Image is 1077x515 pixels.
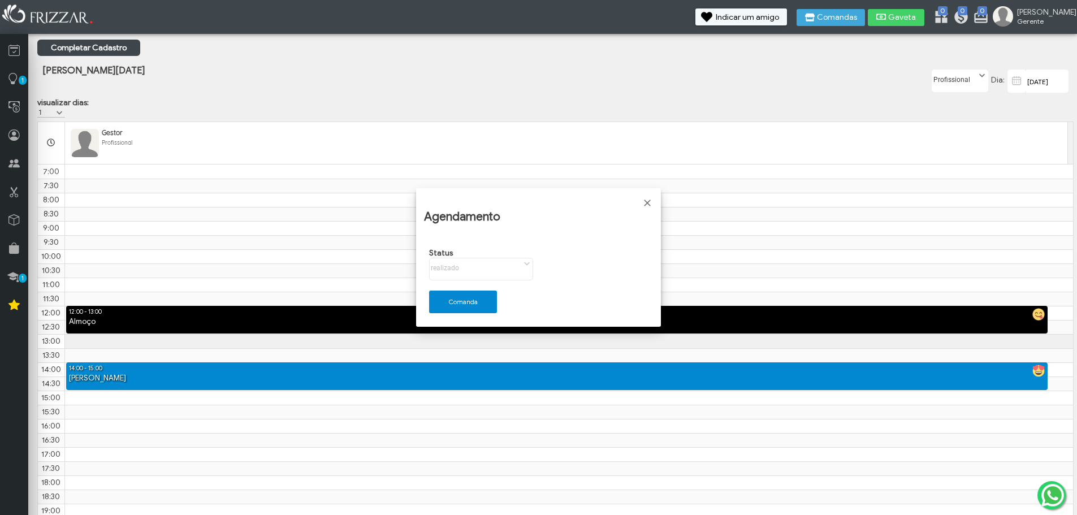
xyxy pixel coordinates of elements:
span: 11:30 [43,294,59,304]
span: 15:00 [41,393,60,403]
span: Comandas [817,14,857,21]
h2: Agendamento [424,209,500,224]
span: 0 [977,6,987,15]
img: calendar-01.svg [1010,74,1024,88]
div: Almoço [66,317,1048,327]
span: 13:00 [42,336,60,346]
button: Indicar um amigo [695,8,787,25]
label: Profissional [932,70,977,84]
span: 18:30 [42,492,60,501]
img: almoco.png [1032,308,1045,321]
span: 14:30 [42,379,60,388]
span: 12:00 [41,308,60,318]
span: 13:30 [42,350,60,360]
span: 10:00 [41,252,61,261]
button: Comanda [429,291,497,313]
span: 0 [958,6,967,15]
span: 14:00 - 15:00 [69,365,102,372]
span: Indicar um amigo [716,14,779,21]
span: 17:00 [41,449,60,459]
div: [PERSON_NAME] [66,373,1048,384]
span: 8:30 [44,209,59,219]
button: Comandas [797,9,865,26]
span: 12:00 - 13:00 [69,308,102,315]
img: FuncionarioFotoBean_get.xhtml [71,129,99,157]
span: [PERSON_NAME][DATE] [42,64,145,76]
span: 14:00 [41,365,61,374]
span: 12:30 [42,322,60,332]
a: 0 [933,9,945,27]
label: 1 [37,107,55,117]
span: 10:30 [42,266,60,275]
span: 1 [19,76,27,85]
span: Dia: [991,75,1005,85]
span: 16:30 [42,435,60,445]
span: 16:00 [41,421,60,431]
img: whatsapp.png [1039,482,1066,509]
span: 1 [19,274,27,283]
a: 0 [973,9,984,27]
a: [PERSON_NAME] Gerente [993,6,1071,29]
span: 18:00 [41,478,60,487]
span: [PERSON_NAME] [1017,7,1068,17]
span: Gerente [1017,17,1068,25]
span: 9:30 [44,237,59,247]
input: data [1026,70,1069,93]
strong: Status [429,248,453,258]
span: 7:30 [44,181,59,191]
a: Fechar [642,197,653,209]
img: realizado.png [1032,365,1045,377]
a: 0 [953,9,964,27]
label: visualizar dias: [37,98,89,107]
span: Gestor [102,128,123,137]
span: 15:30 [42,407,60,417]
span: 8:00 [43,195,59,205]
button: Gaveta [868,9,924,26]
span: 9:00 [43,223,59,233]
span: 17:30 [42,464,60,473]
span: 11:00 [42,280,60,289]
span: Gaveta [888,14,916,21]
span: Comanda [437,298,489,306]
span: Profissional [102,139,132,146]
span: 0 [938,6,948,15]
a: Completar Cadastro [37,40,140,56]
